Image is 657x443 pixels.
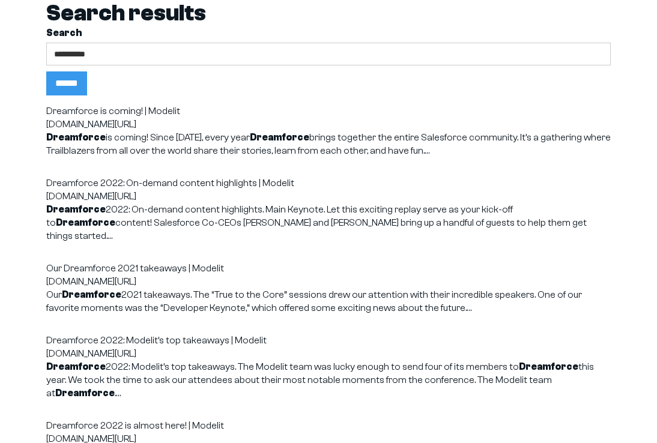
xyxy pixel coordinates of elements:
[46,420,224,431] a: Dreamforce 2022 is almost here! | Modelit
[46,132,106,143] strong: Dreamforce
[116,388,121,399] span: …
[46,275,611,288] div: [DOMAIN_NAME][URL]
[106,361,519,372] span: 2022: Modelit’s top takeaways. The Modelit team was lucky enough to send four of its members to
[107,231,113,241] span: …
[519,361,578,372] strong: Dreamforce
[46,106,180,116] a: Dreamforce is coming! | Modelit
[46,132,611,156] span: brings together the entire Salesforce community. It’s a gathering where Trailblazers from all ove...
[46,118,611,131] div: [DOMAIN_NAME][URL]
[46,335,267,346] a: Dreamforce 2022: Modelit’s top takeaways | Modelit
[46,217,587,241] span: content! Salesforce Co-CEOs [PERSON_NAME] and [PERSON_NAME] bring up a handful of guests to help ...
[46,178,294,188] a: Dreamforce 2022: On-demand content highlights | Modelit
[46,347,611,360] div: [DOMAIN_NAME][URL]
[55,388,115,399] strong: Dreamforce
[62,289,121,300] strong: Dreamforce
[106,132,250,143] span: is coming! Since [DATE], every year
[46,204,106,215] strong: Dreamforce
[46,26,611,40] label: Search
[115,388,116,399] span: .
[46,204,513,228] span: 2022: On-demand content highlights. Main Keynote. Let this exciting replay serve as your kick-off to
[46,263,224,274] a: Our Dreamforce 2021 takeaways | Modelit
[46,361,594,399] span: this year. We took the time to ask our attendees about their most notable moments from the confer...
[46,289,62,300] span: Our
[56,217,115,228] strong: Dreamforce
[467,303,472,313] span: …
[46,289,582,313] span: 2021 takeaways. The “True to the Core” sessions drew our attention with their incredible speakers...
[46,361,106,372] strong: Dreamforce
[425,145,430,156] span: …
[46,190,611,203] div: [DOMAIN_NAME][URL]
[250,132,309,143] strong: Dreamforce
